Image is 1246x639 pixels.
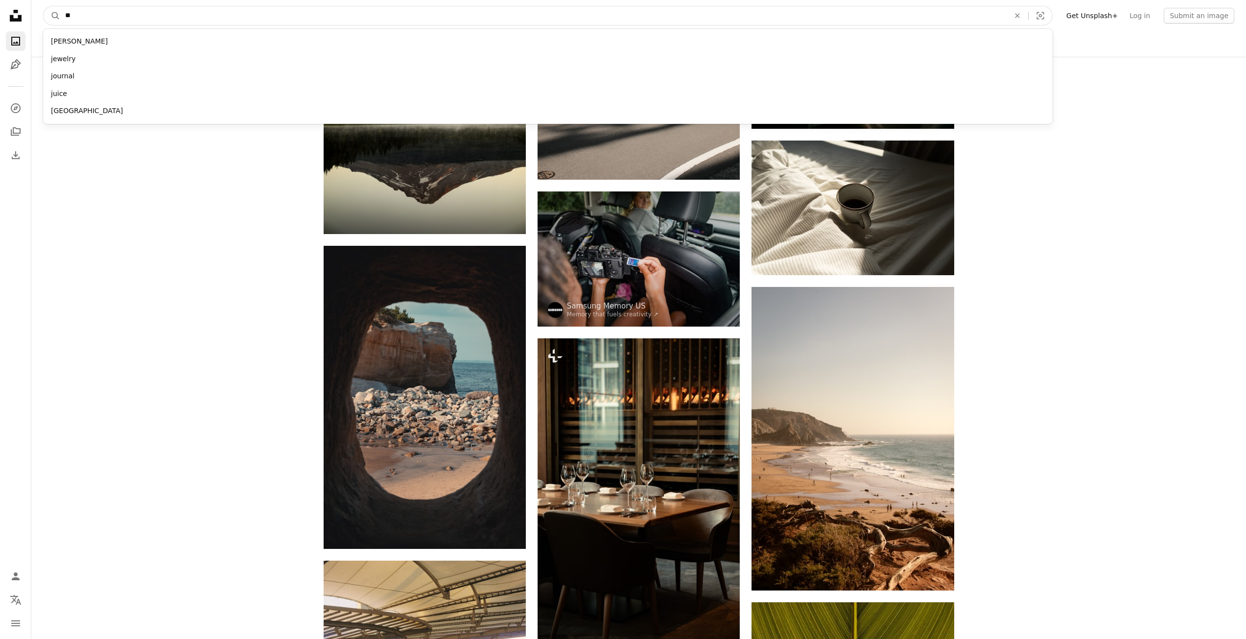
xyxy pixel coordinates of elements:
[538,254,740,263] a: Person inserting memory card into camera in car
[43,68,1053,85] div: journal
[324,393,526,402] a: View through a cave opening to a rocky beach and ocean.
[1060,8,1124,24] a: Get Unsplash+
[752,434,954,443] a: Sandy beach with waves and rocky cliffs at sunset
[547,302,563,318] img: Go to Samsung Memory US's profile
[752,141,954,275] img: Mug of coffee on rumpled white bedding
[324,246,526,549] img: View through a cave opening to a rocky beach and ocean.
[6,6,25,27] a: Home — Unsplash
[538,191,740,326] img: Person inserting memory card into camera in car
[6,31,25,51] a: Photos
[6,55,25,74] a: Illustrations
[752,287,954,591] img: Sandy beach with waves and rocky cliffs at sunset
[567,311,658,318] a: Memory that fuels creativity ↗
[43,85,1053,103] div: juice
[43,33,1053,50] div: [PERSON_NAME]
[43,102,1053,120] div: [GEOGRAPHIC_DATA]
[1124,8,1156,24] a: Log in
[6,145,25,165] a: Download History
[43,50,1053,68] div: jewelry
[538,485,740,494] a: Elegant dining table set for a formal meal.
[6,98,25,118] a: Explore
[1029,6,1052,25] button: Visual search
[44,6,60,25] button: Search Unsplash
[43,6,1053,25] form: Find visuals sitewide
[567,301,658,311] a: Samsung Memory US
[6,614,25,633] button: Menu
[1007,6,1028,25] button: Clear
[1164,8,1234,24] button: Submit an image
[752,203,954,212] a: Mug of coffee on rumpled white bedding
[6,567,25,586] a: Log in / Sign up
[6,590,25,610] button: Language
[6,122,25,142] a: Collections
